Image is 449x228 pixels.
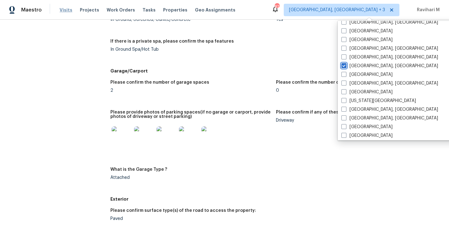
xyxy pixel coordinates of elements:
h5: Please confirm the number of carport spaces [276,80,376,85]
label: [GEOGRAPHIC_DATA] [341,133,393,139]
div: In Ground Spa/Hot Tub [110,47,271,52]
h5: Please provide photos of parking spaces(if no garage or carport, provide photos of driveway or st... [110,110,271,119]
label: [GEOGRAPHIC_DATA] [341,124,393,130]
div: 2 [110,88,271,93]
span: Visits [60,7,72,13]
span: Ravihari M [414,7,440,13]
label: [GEOGRAPHIC_DATA], [GEOGRAPHIC_DATA] [341,54,438,60]
label: [GEOGRAPHIC_DATA] [341,37,393,43]
div: Paved [110,216,271,221]
span: Properties [163,7,187,13]
span: Work Orders [107,7,135,13]
span: Maestro [21,7,42,13]
div: In Ground, Screened, Gunite/Concrete [110,17,271,22]
label: [GEOGRAPHIC_DATA] [341,28,393,34]
div: Attached [110,175,271,180]
h5: Please confirm if any of these parking features are present [276,110,406,114]
span: [GEOGRAPHIC_DATA], [GEOGRAPHIC_DATA] + 3 [289,7,385,13]
div: Driveway [276,118,437,123]
label: [GEOGRAPHIC_DATA], [GEOGRAPHIC_DATA] [341,115,438,121]
span: Tasks [142,8,156,12]
label: [GEOGRAPHIC_DATA], [GEOGRAPHIC_DATA] [341,45,438,52]
span: Projects [80,7,99,13]
span: Geo Assignments [195,7,235,13]
div: 87 [275,4,279,10]
h5: Exterior [110,196,442,202]
label: [GEOGRAPHIC_DATA] [341,89,393,95]
h5: Garage/Carport [110,68,442,74]
div: Yes [276,17,437,22]
h5: Please confirm the number of garage spaces [110,80,209,85]
label: [US_STATE][GEOGRAPHIC_DATA] [341,98,416,104]
label: [GEOGRAPHIC_DATA], [GEOGRAPHIC_DATA] [341,80,438,86]
label: [GEOGRAPHIC_DATA] [341,72,393,78]
h5: If there is a private spa, please confirm the spa features [110,39,234,44]
label: [GEOGRAPHIC_DATA], [GEOGRAPHIC_DATA] [341,19,438,26]
h5: Please confirm surface type(s) of the road to access the property: [110,208,256,213]
label: [GEOGRAPHIC_DATA], [GEOGRAPHIC_DATA] [341,63,438,69]
h5: What is the Garage Type ? [110,167,167,172]
label: [GEOGRAPHIC_DATA], [GEOGRAPHIC_DATA] [341,106,438,113]
div: 0 [276,88,437,93]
